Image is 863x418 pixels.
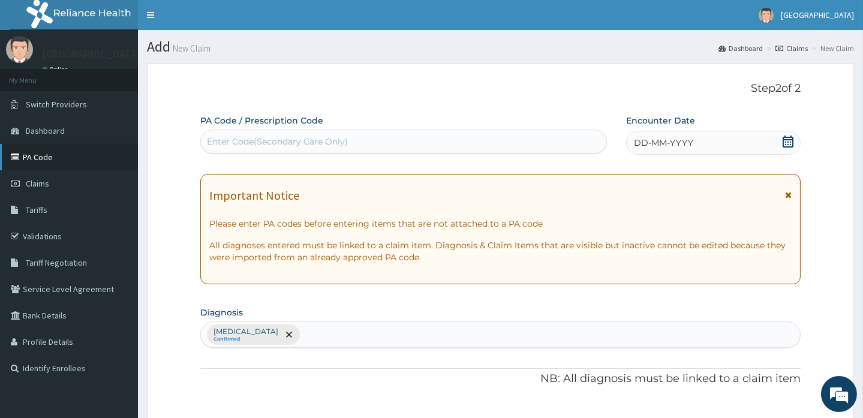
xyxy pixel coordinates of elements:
[200,82,800,95] p: Step 2 of 2
[781,10,854,20] span: [GEOGRAPHIC_DATA]
[634,137,693,149] span: DD-MM-YYYY
[209,218,791,230] p: Please enter PA codes before entering items that are not attached to a PA code
[207,136,348,148] div: Enter Code(Secondary Care Only)
[200,371,800,387] p: NB: All diagnosis must be linked to a claim item
[26,257,87,268] span: Tariff Negotiation
[42,65,71,74] a: Online
[775,43,808,53] a: Claims
[42,49,141,59] p: [GEOGRAPHIC_DATA]
[809,43,854,53] li: New Claim
[626,115,695,127] label: Encounter Date
[214,327,278,336] p: [MEDICAL_DATA]
[26,125,65,136] span: Dashboard
[200,306,243,318] label: Diagnosis
[26,178,49,189] span: Claims
[170,44,211,53] small: New Claim
[26,99,87,110] span: Switch Providers
[147,39,854,55] h1: Add
[70,130,166,251] span: We're online!
[209,189,299,202] h1: Important Notice
[759,8,774,23] img: User Image
[209,239,791,263] p: All diagnoses entered must be linked to a claim item. Diagnosis & Claim Items that are visible bu...
[718,43,763,53] a: Dashboard
[197,6,225,35] div: Minimize live chat window
[284,329,294,340] span: remove selection option
[22,60,49,90] img: d_794563401_company_1708531726252_794563401
[6,285,228,327] textarea: Type your message and hit 'Enter'
[6,36,33,63] img: User Image
[200,115,323,127] label: PA Code / Prescription Code
[62,67,202,83] div: Chat with us now
[214,336,278,342] small: Confirmed
[26,205,47,215] span: Tariffs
